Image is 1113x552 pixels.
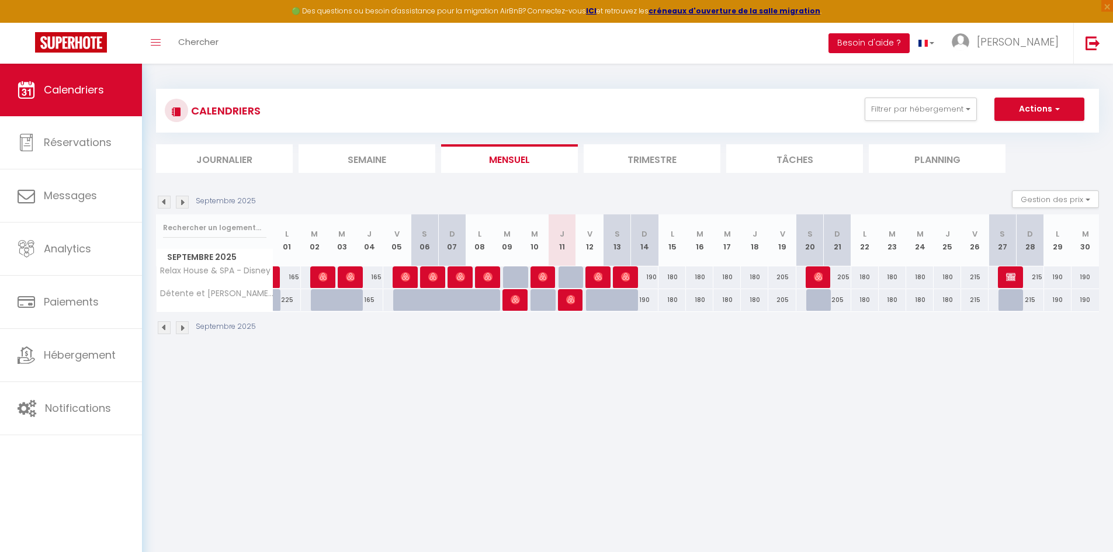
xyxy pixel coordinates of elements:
[299,144,435,173] li: Semaine
[44,82,104,97] span: Calendriers
[961,289,989,311] div: 215
[807,228,813,239] abbr: S
[178,36,219,48] span: Chercher
[1016,214,1043,266] th: 28
[311,228,318,239] abbr: M
[35,32,107,53] img: Super Booking
[456,266,465,288] span: [PERSON_NAME]
[741,289,768,311] div: 180
[621,266,630,288] span: [PERSON_NAME]
[394,228,400,239] abbr: V
[686,266,713,288] div: 180
[163,217,266,238] input: Rechercher un logement...
[504,228,511,239] abbr: M
[828,33,910,53] button: Besoin d'aide ?
[851,266,879,288] div: 180
[594,266,603,288] span: [PERSON_NAME]
[671,228,674,239] abbr: L
[44,188,97,203] span: Messages
[879,214,906,266] th: 23
[169,23,227,64] a: Chercher
[851,214,879,266] th: 22
[945,228,950,239] abbr: J
[824,214,851,266] th: 21
[158,289,275,298] span: Détente et [PERSON_NAME] proche Disney
[1072,214,1099,266] th: 30
[615,228,620,239] abbr: S
[531,228,538,239] abbr: M
[356,289,383,311] div: 165
[865,98,977,121] button: Filtrer par hébergement
[1082,228,1089,239] abbr: M
[411,214,438,266] th: 06
[604,214,631,266] th: 13
[367,228,372,239] abbr: J
[356,214,383,266] th: 04
[273,214,301,266] th: 01
[796,214,824,266] th: 20
[441,144,578,173] li: Mensuel
[686,214,713,266] th: 16
[989,214,1016,266] th: 27
[1086,36,1100,50] img: logout
[449,228,455,239] abbr: D
[658,289,686,311] div: 180
[961,214,989,266] th: 26
[649,6,820,16] a: créneaux d'ouverture de la salle migration
[934,214,961,266] th: 25
[906,266,934,288] div: 180
[1044,289,1072,311] div: 190
[1044,214,1072,266] th: 29
[741,214,768,266] th: 18
[156,144,293,173] li: Journalier
[851,289,879,311] div: 180
[285,228,289,239] abbr: L
[521,214,548,266] th: 10
[158,266,271,275] span: Relax House & SPA - Disney
[631,266,658,288] div: 190
[824,266,851,288] div: 205
[1016,266,1043,288] div: 215
[642,228,647,239] abbr: D
[917,228,924,239] abbr: M
[889,228,896,239] abbr: M
[157,249,273,266] span: Septembre 2025
[493,214,521,266] th: 09
[538,266,547,288] span: [PERSON_NAME]
[1027,228,1033,239] abbr: D
[726,144,863,173] li: Tâches
[356,266,383,288] div: 165
[301,214,328,266] th: 02
[273,266,301,288] div: 165
[696,228,703,239] abbr: M
[428,266,438,288] span: [PERSON_NAME]
[549,214,576,266] th: 11
[1006,266,1015,288] span: Réservée Rachid
[1016,289,1043,311] div: 215
[318,266,328,288] span: Ambre Brioude
[943,23,1073,64] a: ... [PERSON_NAME]
[586,6,597,16] a: ICI
[566,289,575,311] span: [PERSON_NAME]
[1072,289,1099,311] div: 190
[1072,266,1099,288] div: 190
[560,228,564,239] abbr: J
[741,266,768,288] div: 180
[977,34,1059,49] span: [PERSON_NAME]
[972,228,977,239] abbr: V
[753,228,757,239] abbr: J
[9,5,44,40] button: Ouvrir le widget de chat LiveChat
[906,289,934,311] div: 180
[338,228,345,239] abbr: M
[631,214,658,266] th: 14
[45,401,111,415] span: Notifications
[346,266,355,288] span: [PERSON_NAME]
[478,228,481,239] abbr: L
[961,266,989,288] div: 215
[934,266,961,288] div: 180
[44,135,112,150] span: Réservations
[44,241,91,256] span: Analytics
[994,98,1084,121] button: Actions
[483,266,493,288] span: [PERSON_NAME]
